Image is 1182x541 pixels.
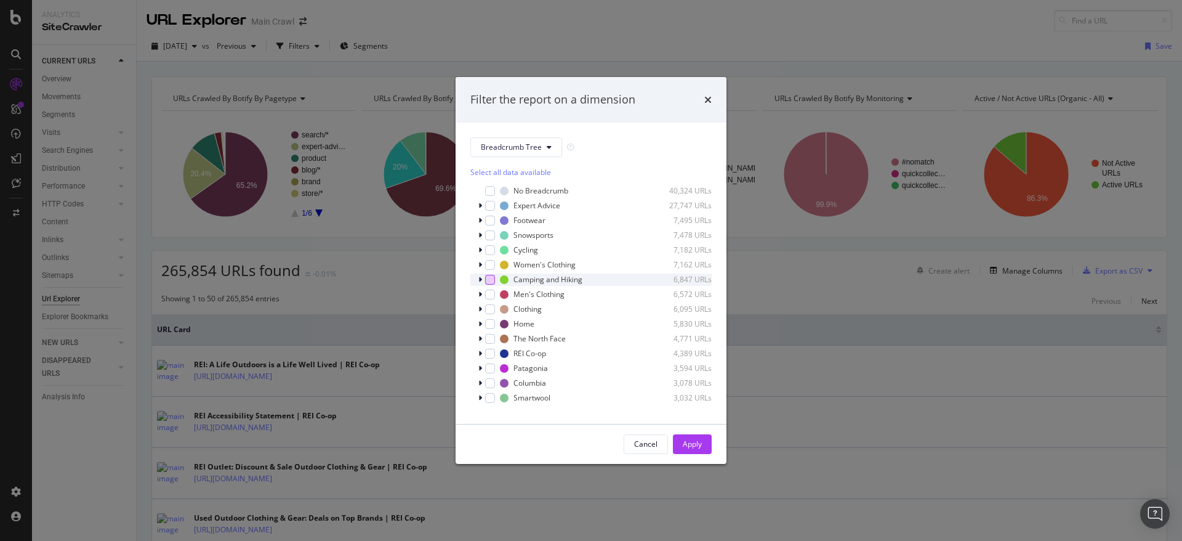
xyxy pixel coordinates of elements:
[651,348,712,359] div: 4,389 URLs
[513,245,538,255] div: Cycling
[651,245,712,255] div: 7,182 URLs
[651,215,712,226] div: 7,495 URLs
[513,378,546,388] div: Columbia
[651,304,712,314] div: 6,095 URLs
[513,348,546,359] div: REI Co-op
[634,439,657,449] div: Cancel
[651,378,712,388] div: 3,078 URLs
[513,215,545,226] div: Footwear
[470,92,635,108] div: Filter the report on a dimension
[456,77,726,464] div: modal
[651,200,712,211] div: 27,747 URLs
[651,274,712,285] div: 6,847 URLs
[513,363,548,373] div: Patagonia
[1140,499,1170,529] div: Open Intercom Messenger
[513,319,534,329] div: Home
[513,200,560,211] div: Expert Advice
[651,393,712,403] div: 3,032 URLs
[513,333,566,344] div: The North Face
[651,289,712,299] div: 6,572 URLs
[481,142,542,152] span: Breadcrumb Tree
[513,230,553,240] div: Snowsports
[673,434,712,454] button: Apply
[513,393,550,403] div: Smartwool
[513,185,568,196] div: No Breadcrumb
[651,259,712,270] div: 7,162 URLs
[651,319,712,329] div: 5,830 URLs
[513,304,542,314] div: Clothing
[624,434,668,454] button: Cancel
[513,259,576,270] div: Women's Clothing
[651,333,712,344] div: 4,771 URLs
[470,167,712,177] div: Select all data available
[651,363,712,373] div: 3,594 URLs
[651,230,712,240] div: 7,478 URLs
[470,137,562,157] button: Breadcrumb Tree
[513,289,565,299] div: Men's Clothing
[704,92,712,108] div: times
[651,185,712,196] div: 40,324 URLs
[513,274,582,285] div: Camping and Hiking
[683,439,702,449] div: Apply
